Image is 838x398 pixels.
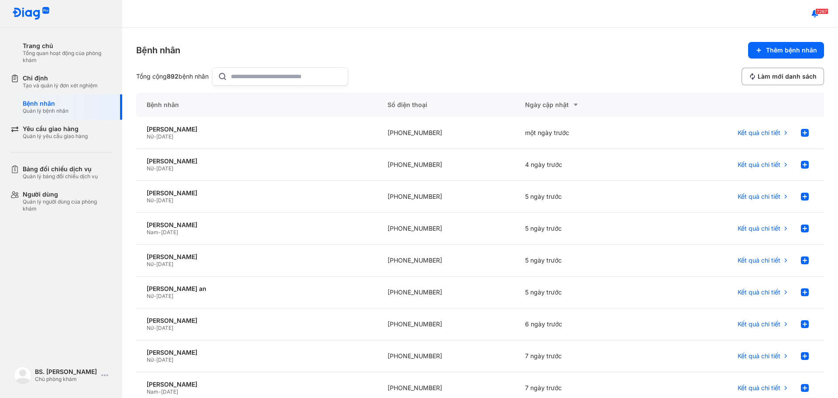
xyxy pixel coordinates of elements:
[23,133,88,140] div: Quản lý yêu cầu giao hàng
[154,133,156,140] span: -
[515,181,652,213] div: 5 ngày trước
[23,198,112,212] div: Quản lý người dùng của phòng khám
[377,213,515,245] div: [PHONE_NUMBER]
[154,261,156,267] span: -
[154,293,156,299] span: -
[147,261,154,267] span: Nữ
[377,277,515,308] div: [PHONE_NUMBER]
[23,173,98,180] div: Quản lý bảng đối chiếu dịch vụ
[738,129,780,137] span: Kết quả chi tiết
[147,221,367,229] div: [PERSON_NAME]
[377,340,515,372] div: [PHONE_NUMBER]
[23,125,88,133] div: Yêu cầu giao hàng
[23,190,112,198] div: Người dùng
[758,73,817,80] span: Làm mới danh sách
[147,285,367,293] div: [PERSON_NAME] an
[156,356,173,363] span: [DATE]
[23,107,69,114] div: Quản lý bệnh nhân
[154,356,156,363] span: -
[766,46,817,54] span: Thêm bệnh nhân
[23,42,112,50] div: Trang chủ
[136,93,377,117] div: Bệnh nhân
[377,149,515,181] div: [PHONE_NUMBER]
[147,229,158,235] span: Nam
[156,325,173,331] span: [DATE]
[525,100,642,110] div: Ngày cập nhật
[136,73,209,80] div: Tổng cộng bệnh nhân
[515,117,652,149] div: một ngày trước
[147,189,367,197] div: [PERSON_NAME]
[377,181,515,213] div: [PHONE_NUMBER]
[377,117,515,149] div: [PHONE_NUMBER]
[147,388,158,395] span: Nam
[23,74,98,82] div: Chỉ định
[161,229,178,235] span: [DATE]
[377,308,515,340] div: [PHONE_NUMBER]
[154,325,156,331] span: -
[738,288,780,296] span: Kết quả chi tiết
[515,149,652,181] div: 4 ngày trước
[156,197,173,204] span: [DATE]
[515,308,652,340] div: 6 ngày trước
[147,125,367,133] div: [PERSON_NAME]
[147,349,367,356] div: [PERSON_NAME]
[147,356,154,363] span: Nữ
[515,340,652,372] div: 7 ngày trước
[156,165,173,172] span: [DATE]
[167,73,179,80] span: 892
[35,368,98,376] div: BS. [PERSON_NAME]
[23,165,98,173] div: Bảng đối chiếu dịch vụ
[515,213,652,245] div: 5 ngày trước
[156,133,173,140] span: [DATE]
[738,352,780,360] span: Kết quả chi tiết
[515,245,652,277] div: 5 ngày trước
[147,157,367,165] div: [PERSON_NAME]
[147,165,154,172] span: Nữ
[748,42,824,59] button: Thêm bệnh nhân
[147,197,154,204] span: Nữ
[738,161,780,169] span: Kết quả chi tiết
[377,93,515,117] div: Số điện thoại
[738,193,780,201] span: Kết quả chi tiết
[154,165,156,172] span: -
[156,261,173,267] span: [DATE]
[147,317,367,325] div: [PERSON_NAME]
[738,256,780,264] span: Kết quả chi tiết
[738,225,780,232] span: Kết quả chi tiết
[742,68,824,85] button: Làm mới danh sách
[14,367,31,384] img: logo
[136,44,180,56] div: Bệnh nhân
[147,133,154,140] span: Nữ
[23,100,69,107] div: Bệnh nhân
[158,388,161,395] span: -
[738,384,780,392] span: Kết quả chi tiết
[12,7,50,21] img: logo
[154,197,156,204] span: -
[738,320,780,328] span: Kết quả chi tiết
[156,293,173,299] span: [DATE]
[158,229,161,235] span: -
[147,325,154,331] span: Nữ
[815,8,828,14] span: 7267
[23,50,112,64] div: Tổng quan hoạt động của phòng khám
[147,381,367,388] div: [PERSON_NAME]
[147,253,367,261] div: [PERSON_NAME]
[161,388,178,395] span: [DATE]
[377,245,515,277] div: [PHONE_NUMBER]
[147,293,154,299] span: Nữ
[23,82,98,89] div: Tạo và quản lý đơn xét nghiệm
[35,376,98,383] div: Chủ phòng khám
[515,277,652,308] div: 5 ngày trước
